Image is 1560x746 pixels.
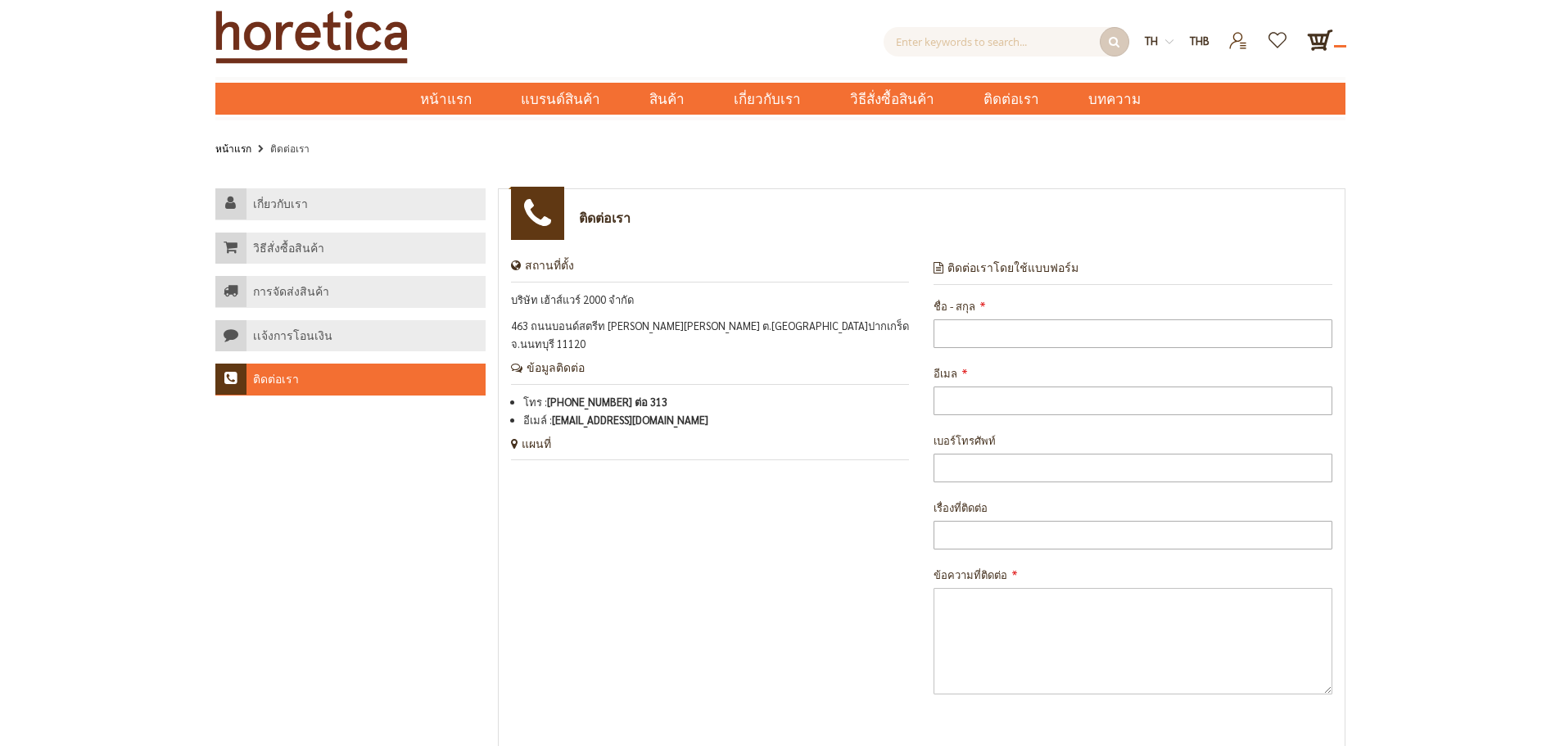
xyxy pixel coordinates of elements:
[1259,27,1299,41] a: รายการโปรด
[270,142,310,155] strong: ติดต่อเรา
[253,285,329,300] h4: การจัดส่งสินค้า
[709,83,825,115] a: เกี่ยวกับเรา
[934,261,1332,285] h4: ติดต่อเราโดยใช้แบบฟอร์ม
[215,276,486,308] a: การจัดส่งสินค้า
[934,299,975,313] span: ชื่อ - สกุล
[825,83,959,115] a: วิธีสั่งซื้อสินค้า
[1219,27,1259,41] a: เข้าสู่ระบบ
[215,233,486,264] a: วิธีสั่งซื้อสินค้า
[521,83,600,116] span: แบรนด์สินค้า
[253,329,332,344] h4: เเจ้งการโอนเงิน
[625,83,709,115] a: สินค้า
[959,83,1064,115] a: ติดต่อเรา
[496,83,625,115] a: แบรนด์สินค้า
[934,567,1007,581] span: ข้อความที่ติดต่อ
[511,361,910,385] h4: ข้อมูลติดต่อ
[511,437,910,461] h4: แผนที่
[1145,34,1158,47] span: th
[552,413,708,427] a: [EMAIL_ADDRESS][DOMAIN_NAME]
[523,393,910,411] li: โทร :
[511,259,910,283] h4: สถานที่ตั้ง
[420,88,472,110] span: หน้าแรก
[511,291,910,309] p: บริษัท เฮ้าส์แวร์ 2000 จำกัด
[850,83,934,116] span: วิธีสั่งซื้อสินค้า
[934,500,988,514] span: เรื่องที่ติดต่อ
[579,210,631,226] h1: ติดต่อเรา
[253,242,324,256] h4: วิธีสั่งซื้อสินค้า
[1190,34,1210,47] span: THB
[215,10,408,64] img: Horetica.com
[1064,83,1165,115] a: บทความ
[547,395,667,409] a: [PHONE_NUMBER] ต่อ 313
[253,373,299,387] h4: ติดต่อเรา
[934,366,957,380] span: อีเมล
[734,83,801,116] span: เกี่ยวกับเรา
[511,317,910,353] p: 463 ถนนบอนด์สตรีท [PERSON_NAME][PERSON_NAME] ต.[GEOGRAPHIC_DATA]ปากเกร็ด จ.นนทบุรี 11120
[253,197,308,212] h4: เกี่ยวกับเรา
[215,188,486,220] a: เกี่ยวกับเรา
[649,83,685,116] span: สินค้า
[523,411,910,429] li: อีเมล์ :
[396,83,496,115] a: หน้าแรก
[1088,83,1141,116] span: บทความ
[1165,38,1173,46] img: dropdown-icon.svg
[983,83,1039,116] span: ติดต่อเรา
[934,433,996,447] span: เบอร์โทรศัพท์
[215,320,486,352] a: เเจ้งการโอนเงิน
[215,139,251,157] a: หน้าแรก
[215,364,486,396] a: ติดต่อเรา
